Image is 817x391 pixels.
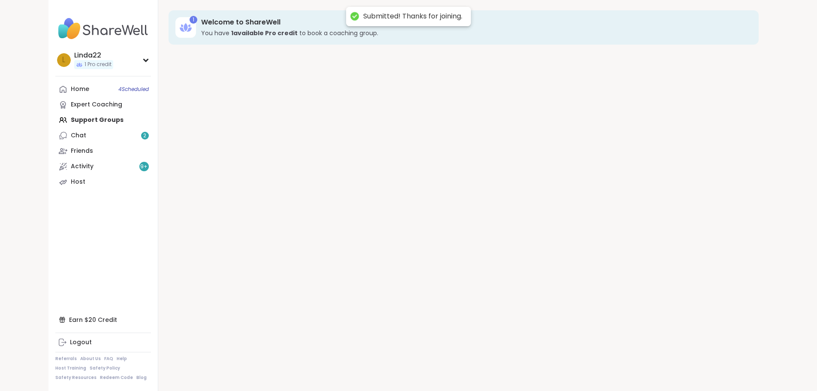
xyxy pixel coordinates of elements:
[71,131,86,140] div: Chat
[55,128,151,143] a: Chat2
[55,159,151,174] a: Activity9+
[143,132,146,139] span: 2
[71,178,85,186] div: Host
[62,55,65,66] span: L
[55,312,151,327] div: Earn $20 Credit
[55,356,77,362] a: Referrals
[71,162,93,171] div: Activity
[55,82,151,97] a: Home4Scheduled
[100,375,133,381] a: Redeem Code
[55,174,151,190] a: Host
[84,61,112,68] span: 1 Pro credit
[80,356,101,362] a: About Us
[74,51,113,60] div: Linda22
[140,163,148,170] span: 9 +
[363,12,462,21] div: Submitted! Thanks for joining.
[55,365,86,371] a: Host Training
[71,147,93,155] div: Friends
[70,338,92,347] div: Logout
[201,29,747,37] h3: You have to book a coaching group.
[55,375,96,381] a: Safety Resources
[201,18,747,27] h3: Welcome to ShareWell
[190,16,197,24] div: 1
[55,97,151,112] a: Expert Coaching
[118,86,149,93] span: 4 Scheduled
[55,143,151,159] a: Friends
[136,375,147,381] a: Blog
[71,100,122,109] div: Expert Coaching
[55,335,151,350] a: Logout
[117,356,127,362] a: Help
[55,14,151,44] img: ShareWell Nav Logo
[231,29,298,37] b: 1 available Pro credit
[104,356,113,362] a: FAQ
[90,365,120,371] a: Safety Policy
[71,85,89,94] div: Home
